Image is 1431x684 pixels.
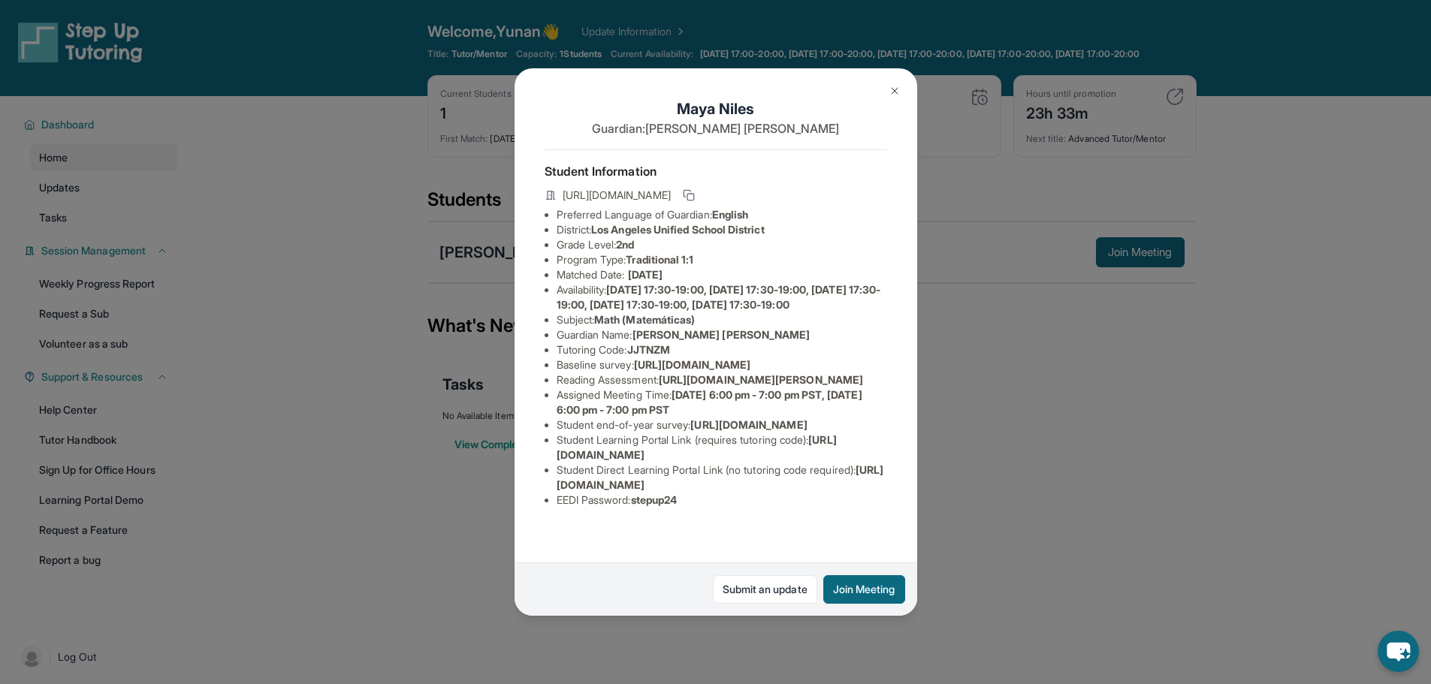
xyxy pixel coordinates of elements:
[616,238,634,251] span: 2nd
[557,463,887,493] li: Student Direct Learning Portal Link (no tutoring code required) :
[631,493,678,506] span: stepup24
[823,575,905,604] button: Join Meeting
[712,208,749,221] span: English
[557,432,887,463] li: Student Learning Portal Link (requires tutoring code) :
[557,493,887,508] li: EEDI Password :
[591,223,764,236] span: Los Angeles Unified School District
[557,357,887,372] li: Baseline survey :
[680,186,698,204] button: Copy link
[563,188,671,203] span: [URL][DOMAIN_NAME]
[557,252,887,267] li: Program Type:
[557,312,887,327] li: Subject :
[557,282,887,312] li: Availability:
[545,98,887,119] h1: Maya Niles
[557,388,862,416] span: [DATE] 6:00 pm - 7:00 pm PST, [DATE] 6:00 pm - 7:00 pm PST
[557,387,887,417] li: Assigned Meeting Time :
[626,253,693,266] span: Traditional 1:1
[634,358,750,371] span: [URL][DOMAIN_NAME]
[557,342,887,357] li: Tutoring Code :
[690,418,807,431] span: [URL][DOMAIN_NAME]
[557,207,887,222] li: Preferred Language of Guardian:
[1378,631,1419,672] button: chat-button
[557,417,887,432] li: Student end-of-year survey :
[628,268,663,281] span: [DATE]
[557,267,887,282] li: Matched Date:
[545,119,887,137] p: Guardian: [PERSON_NAME] [PERSON_NAME]
[545,162,887,180] h4: Student Information
[557,237,887,252] li: Grade Level:
[659,373,863,386] span: [URL][DOMAIN_NAME][PERSON_NAME]
[557,372,887,387] li: Reading Assessment :
[557,222,887,237] li: District:
[557,283,881,311] span: [DATE] 17:30-19:00, [DATE] 17:30-19:00, [DATE] 17:30-19:00, [DATE] 17:30-19:00, [DATE] 17:30-19:00
[557,327,887,342] li: Guardian Name :
[713,575,817,604] a: Submit an update
[632,328,811,341] span: [PERSON_NAME] [PERSON_NAME]
[889,85,901,97] img: Close Icon
[627,343,670,356] span: JJTNZM
[594,313,695,326] span: Math (Matemáticas)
